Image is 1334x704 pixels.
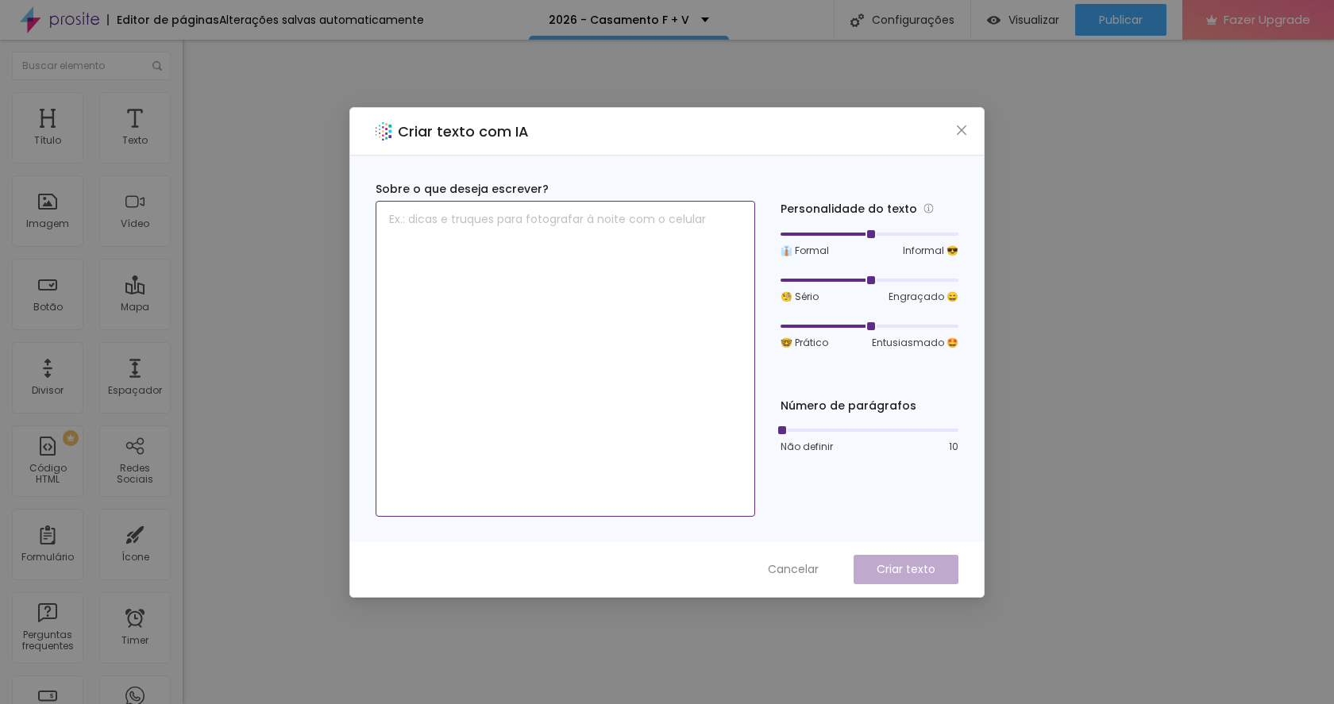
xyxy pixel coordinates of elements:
[781,440,833,454] span: Não definir
[103,463,166,486] div: Redes Sociais
[107,14,219,25] div: Editor de páginas
[872,336,958,350] span: Entusiasmado 🤩
[781,336,828,350] span: 🤓 Prático
[16,629,79,652] div: Perguntas frequentes
[16,463,79,486] div: Código HTML
[850,13,864,27] img: Icone
[1099,13,1143,26] span: Publicar
[1224,13,1310,26] span: Fazer Upgrade
[768,561,819,578] span: Cancelar
[21,552,74,563] div: Formulário
[1075,4,1166,36] button: Publicar
[121,302,149,313] div: Mapa
[954,121,970,138] button: Close
[854,555,958,584] button: Criar texto
[121,635,148,646] div: Timer
[971,4,1075,36] button: Visualizar
[108,385,162,396] div: Espaçador
[32,385,64,396] div: Divisor
[219,14,424,25] div: Alterações salvas automaticamente
[122,135,148,146] div: Texto
[781,200,958,218] div: Personalidade do texto
[183,40,1334,704] iframe: Editor
[549,14,689,25] p: 2026 - Casamento F + V
[949,440,958,454] span: 10
[121,552,149,563] div: Ícone
[955,124,968,137] span: close
[752,555,835,584] button: Cancelar
[781,398,958,414] div: Número de parágrafos
[781,244,829,258] span: 👔 Formal
[903,244,958,258] span: Informal 😎
[26,218,69,229] div: Imagem
[152,61,162,71] img: Icone
[12,52,171,80] input: Buscar elemento
[34,135,61,146] div: Título
[398,121,529,142] h2: Criar texto com IA
[33,302,63,313] div: Botão
[781,290,819,304] span: 🧐 Sério
[376,181,755,198] div: Sobre o que deseja escrever?
[889,290,958,304] span: Engraçado 😄
[121,218,149,229] div: Vídeo
[987,13,1000,27] img: view-1.svg
[1008,13,1059,26] span: Visualizar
